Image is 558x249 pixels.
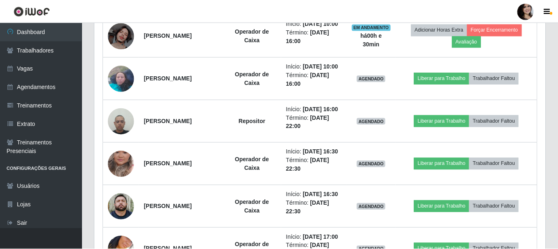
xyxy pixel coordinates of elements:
time: [DATE] 17:00 [304,234,339,240]
li: Início: [287,105,343,114]
button: Adicionar Horas Extra [412,24,469,36]
button: Liberar para Trabalho [415,158,471,169]
strong: há 00 h e 30 min [362,32,383,48]
li: Início: [287,62,343,71]
strong: Operador de Caixa [236,28,270,43]
time: [DATE] 16:30 [304,148,339,155]
button: Liberar para Trabalho [415,73,471,84]
li: Término: [287,199,343,216]
time: [DATE] 16:00 [304,106,339,112]
li: Início: [287,148,343,156]
button: Trabalhador Faltou [471,158,520,169]
li: Término: [287,71,343,88]
span: AGENDADO [358,118,387,125]
li: Início: [287,20,343,28]
li: Término: [287,114,343,131]
button: Trabalhador Faltou [471,201,520,212]
strong: [PERSON_NAME] [144,160,192,167]
li: Término: [287,28,343,46]
button: Liberar para Trabalho [415,201,471,212]
li: Início: [287,190,343,199]
strong: Operador de Caixa [236,199,270,214]
strong: Operador de Caixa [236,156,270,171]
img: 1737388336491.jpeg [108,61,134,96]
button: Avaliação [453,36,483,48]
span: AGENDADO [358,161,387,167]
img: 1697220475229.jpeg [108,23,134,49]
button: Trabalhador Faltou [471,115,520,127]
strong: [PERSON_NAME] [144,32,192,39]
span: AGENDADO [358,203,387,210]
img: CoreUI Logo [14,6,50,16]
strong: [PERSON_NAME] [144,75,192,82]
li: Término: [287,156,343,174]
img: 1705100685258.jpeg [108,141,134,187]
button: Liberar para Trabalho [415,115,471,127]
button: Trabalhador Faltou [471,73,520,84]
img: 1740017452142.jpeg [108,194,134,220]
strong: Repositor [239,118,266,124]
strong: [PERSON_NAME] [144,118,192,124]
time: [DATE] 10:00 [304,21,339,27]
span: EM ANDAMENTO [353,24,392,31]
strong: [PERSON_NAME] [144,203,192,210]
time: [DATE] 16:30 [304,191,339,198]
li: Início: [287,233,343,242]
span: AGENDADO [358,75,387,82]
img: 1693507860054.jpeg [108,104,134,139]
time: [DATE] 10:00 [304,63,339,70]
button: Forçar Encerramento [469,24,524,36]
strong: Operador de Caixa [236,71,270,86]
